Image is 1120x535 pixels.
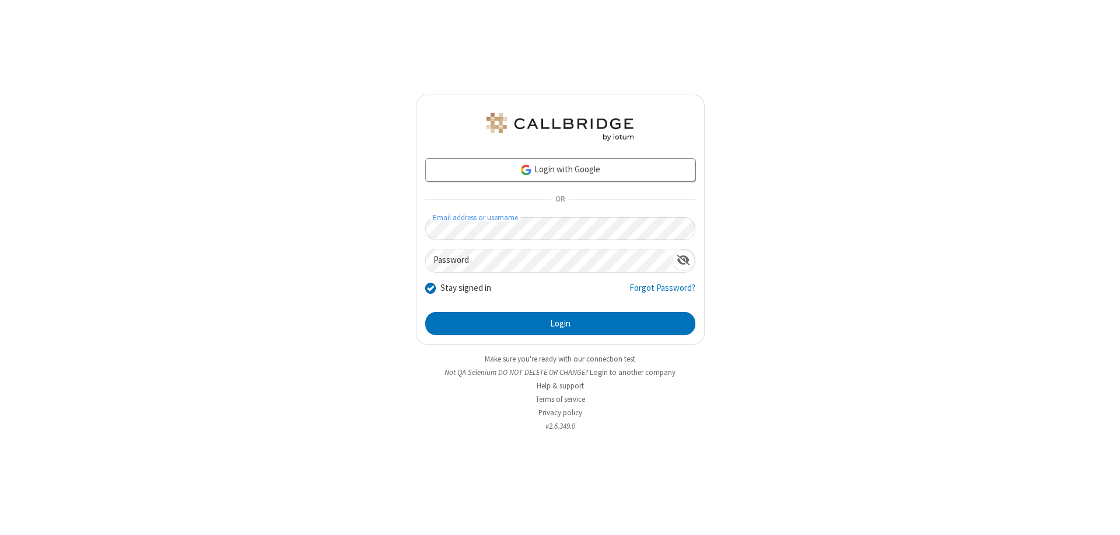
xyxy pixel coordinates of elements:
label: Stay signed in [440,282,491,295]
a: Make sure you're ready with our connection test [485,354,635,364]
li: v2.6.349.0 [416,421,705,432]
img: QA Selenium DO NOT DELETE OR CHANGE [484,113,636,141]
img: google-icon.png [520,164,533,176]
iframe: Chat [1091,505,1111,527]
a: Privacy policy [538,408,582,418]
button: Login [425,312,695,335]
span: OR [551,192,569,208]
a: Login with Google [425,158,695,182]
li: Not QA Selenium DO NOT DELETE OR CHANGE? [416,367,705,378]
input: Password [426,249,672,272]
a: Terms of service [535,394,585,404]
div: Show password [672,249,695,271]
a: Forgot Password? [629,282,695,304]
input: Email address or username [425,217,695,240]
button: Login to another company [590,367,675,378]
a: Help & support [537,381,584,391]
